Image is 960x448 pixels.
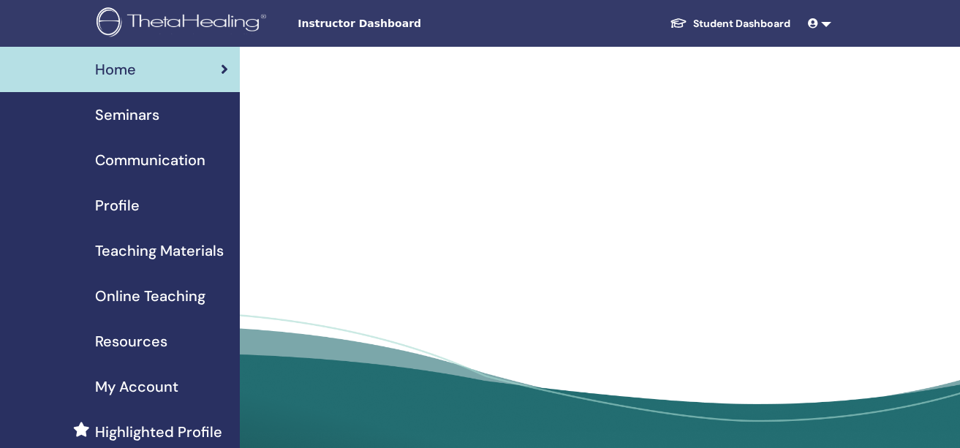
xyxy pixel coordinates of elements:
[95,194,140,216] span: Profile
[95,421,222,443] span: Highlighted Profile
[95,104,159,126] span: Seminars
[95,330,167,352] span: Resources
[95,240,224,262] span: Teaching Materials
[298,16,517,31] span: Instructor Dashboard
[97,7,271,40] img: logo.png
[95,376,178,398] span: My Account
[658,10,802,37] a: Student Dashboard
[95,58,136,80] span: Home
[95,285,205,307] span: Online Teaching
[670,17,687,29] img: graduation-cap-white.svg
[95,149,205,171] span: Communication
